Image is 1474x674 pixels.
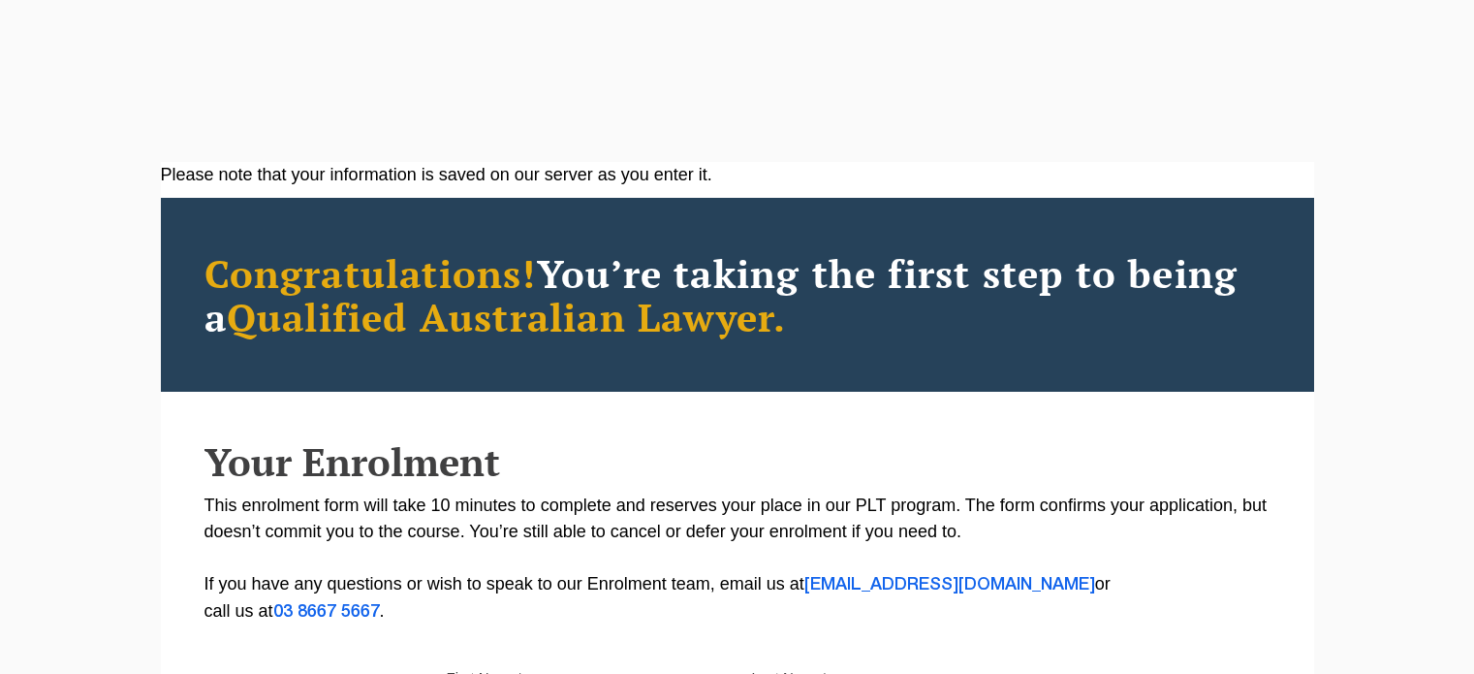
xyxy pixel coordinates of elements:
[204,440,1270,483] h2: Your Enrolment
[161,162,1314,188] div: Please note that your information is saved on our server as you enter it.
[227,291,787,342] span: Qualified Australian Lawyer.
[204,493,1270,626] p: This enrolment form will take 10 minutes to complete and reserves your place in our PLT program. ...
[204,247,537,299] span: Congratulations!
[273,604,380,620] a: 03 8667 5667
[204,251,1270,338] h2: You’re taking the first step to being a
[804,577,1095,593] a: [EMAIL_ADDRESS][DOMAIN_NAME]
